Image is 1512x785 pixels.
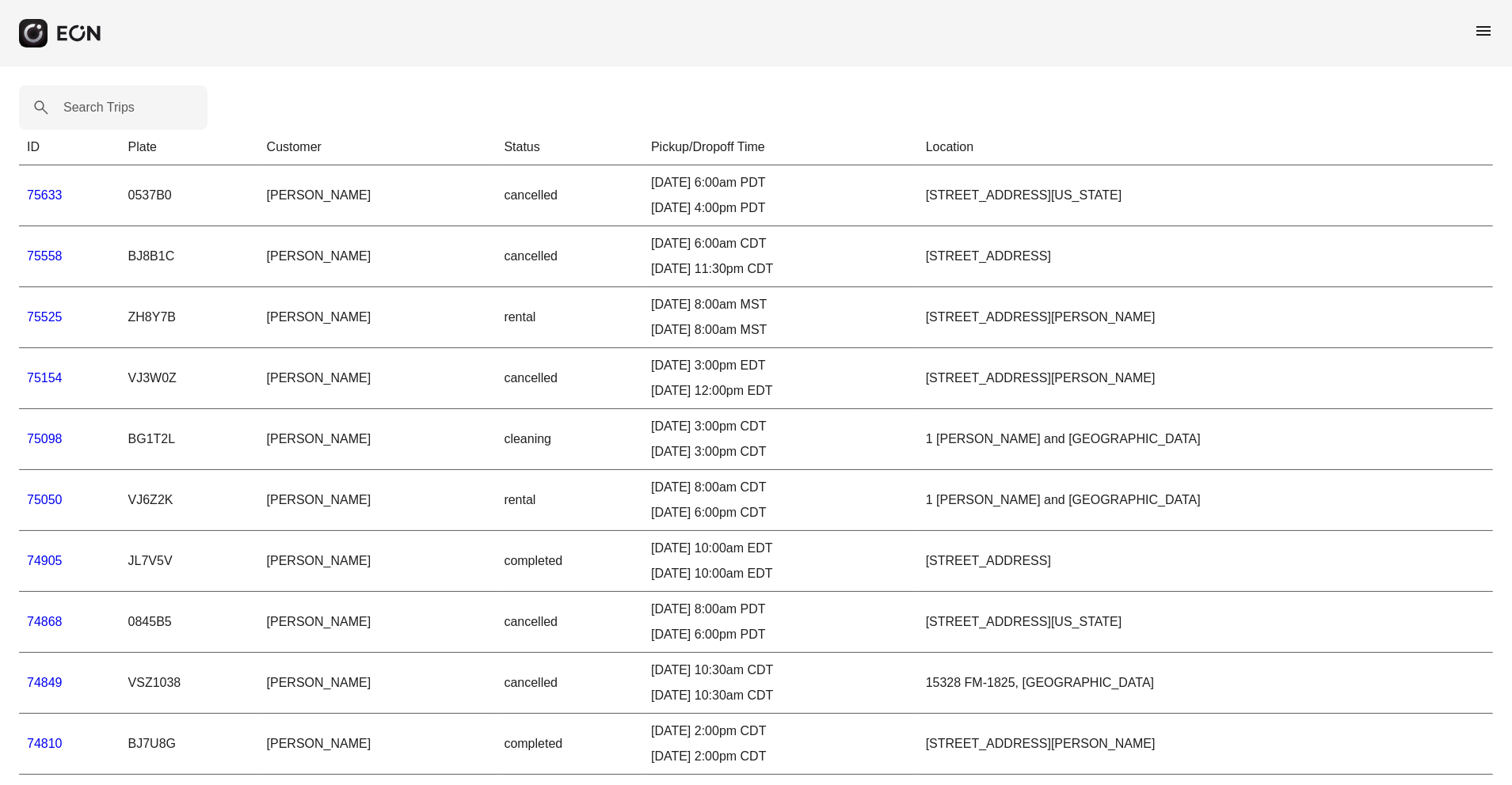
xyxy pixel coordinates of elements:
div: [DATE] 2:00pm CDT [651,722,910,741]
td: JL7V5V [120,531,259,592]
td: 0537B0 [120,165,259,226]
td: [PERSON_NAME] [259,531,497,592]
a: 75154 [27,371,63,385]
td: 15328 FM-1825, [GEOGRAPHIC_DATA] [918,653,1493,714]
td: [PERSON_NAME] [259,409,497,470]
td: [PERSON_NAME] [259,653,497,714]
div: [DATE] 12:00pm EDT [651,381,910,400]
div: [DATE] 6:00am CDT [651,234,910,253]
th: Location [918,130,1493,165]
td: [PERSON_NAME] [259,226,497,287]
td: cancelled [497,348,644,409]
td: cancelled [497,226,644,287]
th: Pickup/Dropoff Time [643,130,918,165]
td: ZH8Y7B [120,287,259,348]
td: [PERSON_NAME] [259,714,497,775]
div: [DATE] 8:00am MST [651,320,910,339]
td: [STREET_ADDRESS][PERSON_NAME] [918,348,1493,409]
td: BJ8B1C [120,226,259,287]
td: cleaning [497,409,644,470]
a: 74810 [27,737,63,750]
td: [STREET_ADDRESS] [918,226,1493,287]
a: 75098 [27,432,63,446]
a: 75525 [27,310,63,324]
a: 74849 [27,676,63,689]
td: completed [497,531,644,592]
td: VJ3W0Z [120,348,259,409]
div: [DATE] 6:00am PDT [651,173,910,192]
a: 75050 [27,493,63,506]
td: 0845B5 [120,592,259,653]
th: Status [497,130,644,165]
div: [DATE] 3:00pm EDT [651,356,910,375]
a: 75633 [27,188,63,202]
td: [PERSON_NAME] [259,592,497,653]
td: cancelled [497,165,644,226]
div: [DATE] 10:00am EDT [651,564,910,583]
div: [DATE] 10:30am CDT [651,686,910,705]
td: [STREET_ADDRESS] [918,531,1493,592]
div: [DATE] 10:30am CDT [651,661,910,680]
div: [DATE] 8:00am MST [651,295,910,314]
span: menu [1474,21,1493,40]
th: Customer [259,130,497,165]
td: [PERSON_NAME] [259,165,497,226]
div: [DATE] 3:00pm CDT [651,417,910,436]
div: [DATE] 11:30pm CDT [651,260,910,279]
td: VJ6Z2K [120,470,259,531]
td: [STREET_ADDRESS][US_STATE] [918,165,1493,226]
td: BG1T2L [120,409,259,470]
td: cancelled [497,653,644,714]
td: VSZ1038 [120,653,259,714]
a: 74905 [27,554,63,567]
div: [DATE] 8:00am CDT [651,478,910,497]
div: [DATE] 10:00am EDT [651,539,910,558]
td: 1 [PERSON_NAME] and [GEOGRAPHIC_DATA] [918,470,1493,531]
td: [STREET_ADDRESS][PERSON_NAME] [918,714,1493,775]
a: 75558 [27,249,63,263]
td: completed [497,714,644,775]
td: [STREET_ADDRESS][US_STATE] [918,592,1493,653]
td: [PERSON_NAME] [259,348,497,409]
td: rental [497,287,644,348]
div: [DATE] 8:00am PDT [651,600,910,619]
td: [PERSON_NAME] [259,287,497,348]
div: [DATE] 2:00pm CDT [651,747,910,766]
td: cancelled [497,592,644,653]
div: [DATE] 6:00pm CDT [651,503,910,522]
div: [DATE] 3:00pm CDT [651,442,910,461]
td: BJ7U8G [120,714,259,775]
div: [DATE] 6:00pm PDT [651,625,910,644]
td: [STREET_ADDRESS][PERSON_NAME] [918,287,1493,348]
a: 74868 [27,615,63,628]
div: [DATE] 4:00pm PDT [651,199,910,218]
td: 1 [PERSON_NAME] and [GEOGRAPHIC_DATA] [918,409,1493,470]
td: rental [497,470,644,531]
th: ID [19,130,120,165]
th: Plate [120,130,259,165]
label: Search Trips [63,98,135,117]
td: [PERSON_NAME] [259,470,497,531]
